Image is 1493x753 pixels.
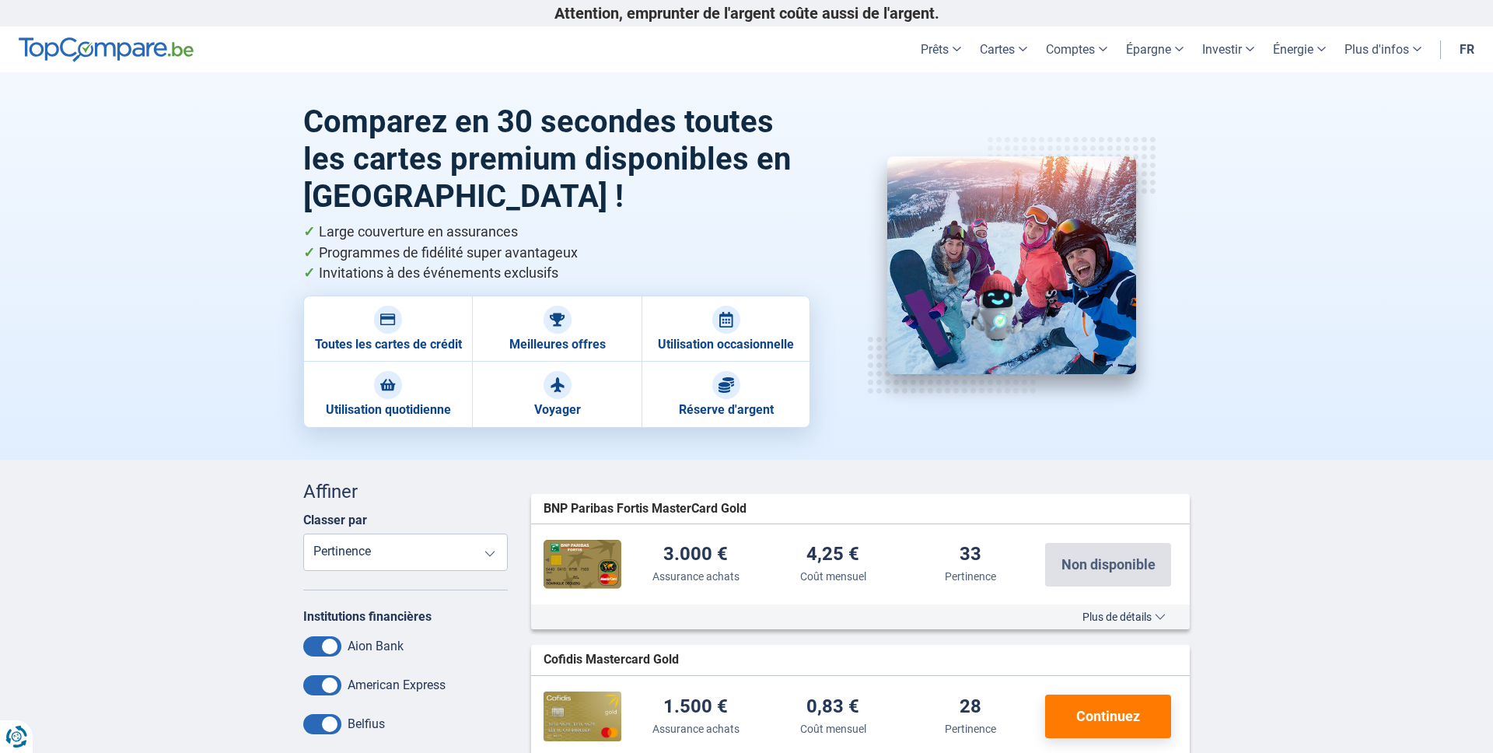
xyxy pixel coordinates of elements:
h1: Comparez en 30 secondes toutes les cartes premium disponibles en [GEOGRAPHIC_DATA] ! [303,103,811,215]
p: Attention, emprunter de l'argent coûte aussi de l'argent. [303,4,1190,23]
button: Continuez [1045,695,1171,738]
div: Assurance achats [652,721,740,737]
div: 33 [960,545,981,566]
span: BNP Paribas Fortis MasterCard Gold [544,500,746,518]
li: Programmes de fidélité super avantageux [303,243,811,264]
a: Plus d'infos [1335,26,1431,72]
label: Classer par [303,513,367,527]
div: 4,25 € [806,545,859,566]
a: Utilisation quotidienne Utilisation quotidienne [303,362,472,427]
a: Réserve d'argent Réserve d'argent [642,362,810,427]
img: BNP Paribas Fortis [544,540,621,589]
a: Meilleures offres Meilleures offres [472,296,641,362]
a: Énergie [1264,26,1335,72]
img: Meilleures offres [550,312,565,327]
div: Assurance achats [652,569,740,584]
a: Investir [1193,26,1264,72]
button: Plus de détails [1071,611,1177,623]
div: Coût mensuel [800,721,866,737]
img: Cartes Premium [887,156,1136,374]
button: Non disponible [1045,543,1171,587]
img: Voyager [550,377,565,393]
a: Épargne [1117,26,1193,72]
img: Utilisation occasionnelle [719,312,734,327]
div: Coût mensuel [800,569,866,584]
img: Réserve d'argent [719,377,734,393]
div: Affiner [303,478,508,505]
div: Pertinence [945,569,996,584]
label: Belfius [348,716,385,731]
div: 3.000 € [663,545,728,566]
span: Continuez [1076,709,1140,723]
img: Utilisation quotidienne [380,377,396,393]
a: Utilisation occasionnelle Utilisation occasionnelle [642,296,810,362]
a: Prêts [911,26,970,72]
img: Cofidis [544,692,621,741]
a: Toutes les cartes de crédit Toutes les cartes de crédit [303,296,472,362]
li: Large couverture en assurances [303,222,811,243]
img: Toutes les cartes de crédit [380,312,396,327]
a: Cartes [970,26,1037,72]
span: Plus de détails [1082,611,1166,622]
img: TopCompare [19,37,194,62]
a: Voyager Voyager [472,362,641,427]
div: 28 [960,697,981,718]
a: Comptes [1037,26,1117,72]
li: Invitations à des événements exclusifs [303,263,811,284]
label: American Express [348,678,446,692]
div: 0,83 € [806,697,859,718]
span: Non disponible [1061,558,1156,572]
label: Aion Bank [348,639,404,653]
a: fr [1450,26,1484,72]
span: Cofidis Mastercard Gold [544,651,679,669]
div: Pertinence [945,721,996,737]
label: Institutions financières [303,609,432,624]
div: 1.500 € [663,697,728,718]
